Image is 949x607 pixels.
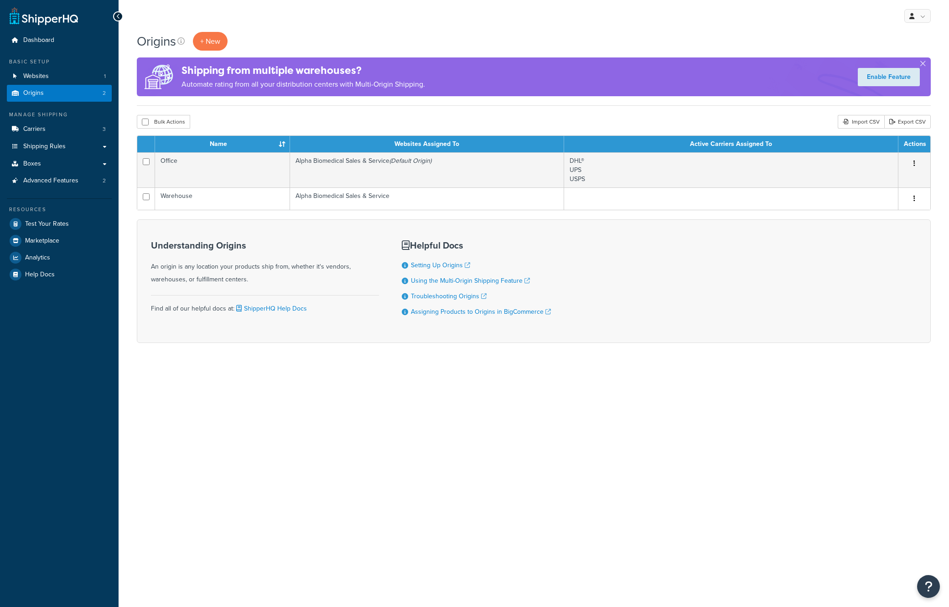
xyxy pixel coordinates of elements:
div: Resources [7,206,112,213]
th: Name : activate to sort column ascending [155,136,290,152]
span: Marketplace [25,237,59,245]
button: Bulk Actions [137,115,190,129]
a: Origins 2 [7,85,112,102]
td: Office [155,152,290,187]
span: Advanced Features [23,177,78,185]
a: Boxes [7,156,112,172]
span: 1 [104,73,106,80]
span: Shipping Rules [23,143,66,150]
td: Alpha Biomedical Sales & Service [290,152,564,187]
span: 3 [103,125,106,133]
td: DHL® UPS USPS [564,152,898,187]
h3: Understanding Origins [151,240,379,250]
a: Using the Multi-Origin Shipping Feature [411,276,530,285]
span: Websites [23,73,49,80]
span: Analytics [25,254,50,262]
i: (Default Origin) [389,156,431,166]
a: Export CSV [884,115,931,129]
a: Marketplace [7,233,112,249]
p: Automate rating from all your distribution centers with Multi-Origin Shipping. [182,78,425,91]
a: Troubleshooting Origins [411,291,487,301]
td: Alpha Biomedical Sales & Service [290,187,564,210]
a: Setting Up Origins [411,260,470,270]
h1: Origins [137,32,176,50]
a: Enable Feature [858,68,920,86]
th: Websites Assigned To [290,136,564,152]
div: Manage Shipping [7,111,112,119]
span: Test Your Rates [25,220,69,228]
span: Dashboard [23,36,54,44]
li: Advanced Features [7,172,112,189]
a: Help Docs [7,266,112,283]
img: ad-origins-multi-dfa493678c5a35abed25fd24b4b8a3fa3505936ce257c16c00bdefe2f3200be3.png [137,57,182,96]
a: Shipping Rules [7,138,112,155]
div: Find all of our helpful docs at: [151,295,379,315]
a: ShipperHQ Home [10,7,78,25]
div: Basic Setup [7,58,112,66]
button: Open Resource Center [917,575,940,598]
a: Dashboard [7,32,112,49]
span: Carriers [23,125,46,133]
li: Origins [7,85,112,102]
span: Boxes [23,160,41,168]
span: Help Docs [25,271,55,279]
h4: Shipping from multiple warehouses? [182,63,425,78]
h3: Helpful Docs [402,240,551,250]
div: Import CSV [838,115,884,129]
td: Warehouse [155,187,290,210]
a: Analytics [7,249,112,266]
a: Test Your Rates [7,216,112,232]
li: Websites [7,68,112,85]
a: Advanced Features 2 [7,172,112,189]
a: Carriers 3 [7,121,112,138]
a: + New [193,32,228,51]
span: Origins [23,89,44,97]
div: An origin is any location your products ship from, whether it's vendors, warehouses, or fulfillme... [151,240,379,286]
span: 2 [103,89,106,97]
a: Assigning Products to Origins in BigCommerce [411,307,551,316]
span: + New [200,36,220,47]
a: Websites 1 [7,68,112,85]
th: Active Carriers Assigned To [564,136,898,152]
a: ShipperHQ Help Docs [234,304,307,313]
li: Carriers [7,121,112,138]
th: Actions [898,136,930,152]
span: 2 [103,177,106,185]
